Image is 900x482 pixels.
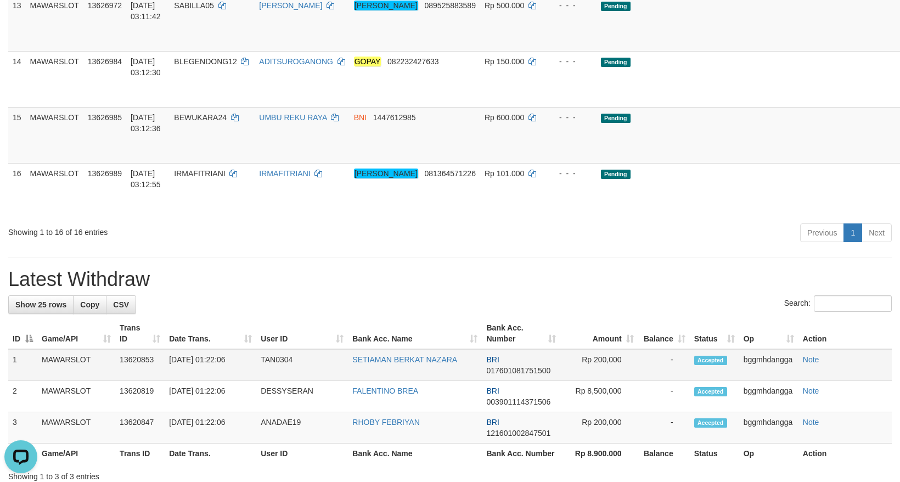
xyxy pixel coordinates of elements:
span: [DATE] 03:12:36 [131,113,161,133]
span: [DATE] 03:12:30 [131,57,161,77]
span: CSV [113,300,129,309]
th: Trans ID: activate to sort column ascending [115,318,165,349]
a: Next [862,223,892,242]
a: ADITSUROGANONG [259,57,333,66]
th: Date Trans. [165,444,256,464]
span: SABILLA05 [174,1,213,10]
th: Bank Acc. Number: activate to sort column ascending [482,318,560,349]
td: MAWARSLOT [26,107,83,163]
span: BNI [354,113,367,122]
input: Search: [814,295,892,312]
td: 13620853 [115,349,165,381]
span: Copy 082232427633 to clipboard [387,57,438,66]
th: Bank Acc. Number [482,444,560,464]
a: RHOBY FEBRIYAN [352,418,419,427]
th: Balance [638,444,690,464]
span: Copy 017601081751500 to clipboard [486,366,550,375]
th: Balance: activate to sort column ascending [638,318,690,349]
a: SETIAMAN BERKAT NAZARA [352,355,457,364]
span: Pending [601,170,631,179]
th: Action [798,318,892,349]
th: Rp 8.900.000 [560,444,638,464]
td: MAWARSLOT [37,381,115,412]
div: - - - [550,112,592,123]
span: Pending [601,114,631,123]
td: 2 [8,381,37,412]
td: [DATE] 01:22:06 [165,381,256,412]
th: Status [690,444,739,464]
span: Accepted [694,418,727,428]
th: Game/API: activate to sort column ascending [37,318,115,349]
th: Date Trans.: activate to sort column ascending [165,318,256,349]
th: Game/API [37,444,115,464]
span: Rp 101.000 [485,169,524,178]
span: Copy [80,300,99,309]
span: BEWUKARA24 [174,113,227,122]
th: Bank Acc. Name: activate to sort column ascending [348,318,482,349]
td: TAN0304 [256,349,348,381]
td: Rp 8,500,000 [560,381,638,412]
div: - - - [550,168,592,179]
a: [PERSON_NAME] [259,1,322,10]
th: User ID [256,444,348,464]
span: BRI [486,386,499,395]
span: Rp 600.000 [485,113,524,122]
label: Search: [784,295,892,312]
a: 1 [843,223,862,242]
span: Copy 081364571226 to clipboard [425,169,476,178]
td: 14 [8,51,26,107]
em: GOPAY [354,57,381,66]
td: bggmhdangga [739,381,798,412]
th: Action [798,444,892,464]
em: [PERSON_NAME] [354,1,418,10]
td: Rp 200,000 [560,412,638,444]
span: Pending [601,2,631,11]
td: 13620847 [115,412,165,444]
td: - [638,381,690,412]
span: Rp 500.000 [485,1,524,10]
span: Accepted [694,356,727,365]
span: 13626985 [88,113,122,122]
span: IRMAFITRIANI [174,169,225,178]
span: [DATE] 03:12:55 [131,169,161,189]
td: [DATE] 01:22:06 [165,349,256,381]
a: IRMAFITRIANI [259,169,310,178]
div: - - - [550,56,592,67]
td: 1 [8,349,37,381]
span: 13626984 [88,57,122,66]
span: BRI [486,355,499,364]
button: Open LiveChat chat widget [4,4,37,37]
div: Showing 1 to 16 of 16 entries [8,222,367,238]
th: Amount: activate to sort column ascending [560,318,638,349]
td: [DATE] 01:22:06 [165,412,256,444]
em: [PERSON_NAME] [354,169,418,178]
th: Trans ID [115,444,165,464]
td: 13620819 [115,381,165,412]
h1: Latest Withdraw [8,268,892,290]
a: Note [803,386,819,395]
th: Op [739,444,798,464]
a: Previous [800,223,844,242]
span: BRI [486,418,499,427]
span: Accepted [694,387,727,396]
td: MAWARSLOT [37,349,115,381]
a: Note [803,418,819,427]
span: 13626972 [88,1,122,10]
td: ANADAE19 [256,412,348,444]
td: Rp 200,000 [560,349,638,381]
td: - [638,349,690,381]
a: CSV [106,295,136,314]
a: UMBU REKU RAYA [259,113,327,122]
th: ID: activate to sort column descending [8,318,37,349]
span: Show 25 rows [15,300,66,309]
span: Rp 150.000 [485,57,524,66]
a: Show 25 rows [8,295,74,314]
span: Pending [601,58,631,67]
span: Copy 003901114371506 to clipboard [486,397,550,406]
th: Status: activate to sort column ascending [690,318,739,349]
td: 16 [8,163,26,219]
span: Copy 1447612985 to clipboard [373,113,416,122]
a: Copy [73,295,106,314]
td: 15 [8,107,26,163]
a: Note [803,355,819,364]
